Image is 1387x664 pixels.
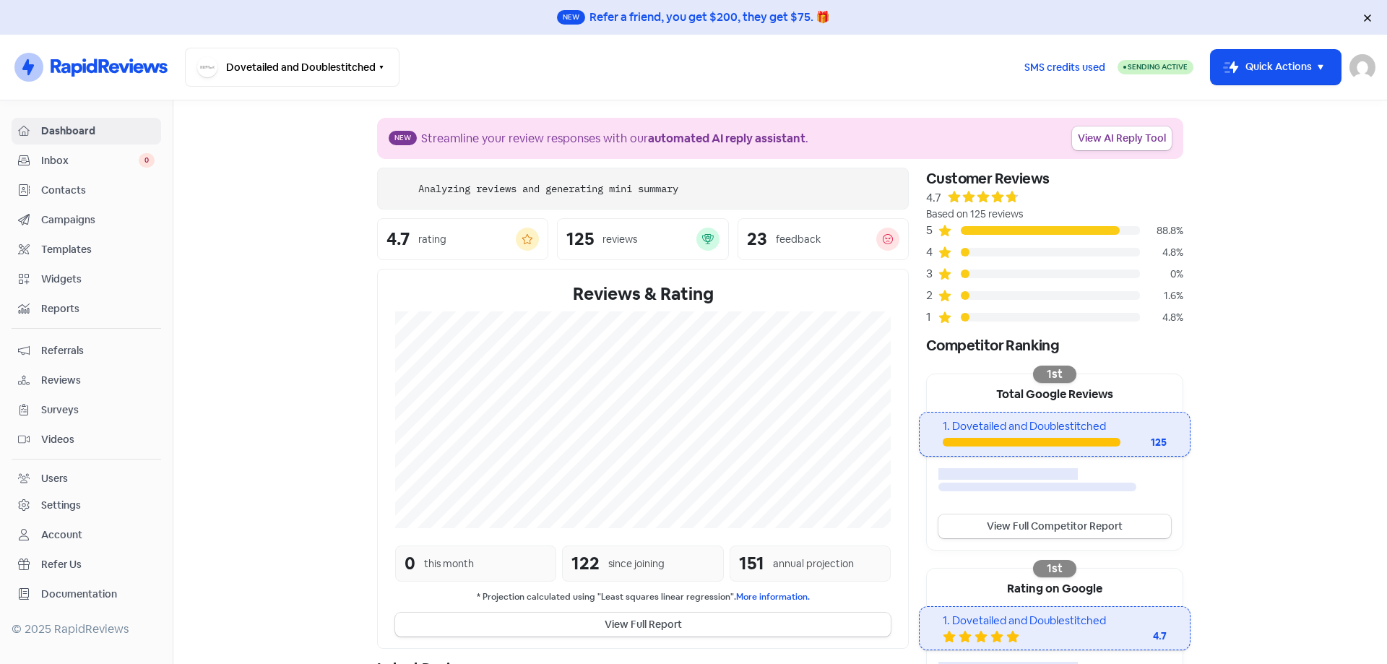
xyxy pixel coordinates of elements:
[12,147,161,174] a: Inbox 0
[12,207,161,233] a: Campaigns
[1140,223,1183,238] div: 88.8%
[12,551,161,578] a: Refer Us
[608,556,665,572] div: since joining
[773,556,854,572] div: annual projection
[926,207,1183,222] div: Based on 125 reviews
[41,212,155,228] span: Campaigns
[738,218,909,260] a: 23feedback
[395,613,891,637] button: View Full Report
[386,230,410,248] div: 4.7
[926,189,941,207] div: 4.7
[424,556,474,572] div: this month
[926,309,938,326] div: 1
[12,236,161,263] a: Templates
[1118,59,1193,76] a: Sending Active
[571,551,600,577] div: 122
[41,471,68,486] div: Users
[41,183,155,198] span: Contacts
[139,153,155,168] span: 0
[12,367,161,394] a: Reviews
[602,232,637,247] div: reviews
[926,222,938,239] div: 5
[405,551,415,577] div: 0
[418,232,446,247] div: rating
[41,557,155,572] span: Refer Us
[377,218,548,260] a: 4.7rating
[41,124,155,139] span: Dashboard
[1072,126,1172,150] a: View AI Reply Tool
[926,287,938,304] div: 2
[927,374,1183,412] div: Total Google Reviews
[1024,60,1105,75] span: SMS credits used
[1012,59,1118,74] a: SMS credits used
[566,230,594,248] div: 125
[12,621,161,638] div: © 2025 RapidReviews
[12,296,161,322] a: Reports
[12,581,161,608] a: Documentation
[12,266,161,293] a: Widgets
[41,527,82,543] div: Account
[395,590,891,604] small: * Projection calculated using "Least squares linear regression".
[943,613,1166,629] div: 1. Dovetailed and Doublestitched
[1349,54,1375,80] img: User
[41,587,155,602] span: Documentation
[1140,288,1183,303] div: 1.6%
[926,265,938,283] div: 3
[41,343,155,358] span: Referrals
[739,551,764,577] div: 151
[421,130,808,147] div: Streamline your review responses with our .
[589,9,830,26] div: Refer a friend, you get $200, they get $75. 🎁
[41,153,139,168] span: Inbox
[41,301,155,316] span: Reports
[41,272,155,287] span: Widgets
[1140,245,1183,260] div: 4.8%
[648,131,805,146] b: automated AI reply assistant
[776,232,821,247] div: feedback
[41,498,81,513] div: Settings
[943,418,1166,435] div: 1. Dovetailed and Doublestitched
[926,335,1183,356] div: Competitor Ranking
[736,591,810,603] a: More information.
[41,373,155,388] span: Reviews
[1109,629,1167,644] div: 4.7
[389,131,417,145] span: New
[12,492,161,519] a: Settings
[1120,435,1167,450] div: 125
[185,48,399,87] button: Dovetailed and Doublestitched
[557,10,585,25] span: New
[12,397,161,423] a: Surveys
[12,337,161,364] a: Referrals
[926,168,1183,189] div: Customer Reviews
[927,569,1183,606] div: Rating on Google
[938,514,1171,538] a: View Full Competitor Report
[747,230,767,248] div: 23
[1211,50,1341,85] button: Quick Actions
[12,426,161,453] a: Videos
[41,432,155,447] span: Videos
[1033,366,1076,383] div: 1st
[557,218,728,260] a: 125reviews
[12,465,161,492] a: Users
[12,177,161,204] a: Contacts
[1033,560,1076,577] div: 1st
[395,281,891,307] div: Reviews & Rating
[1128,62,1188,72] span: Sending Active
[1140,310,1183,325] div: 4.8%
[1140,267,1183,282] div: 0%
[418,181,678,197] div: Analyzing reviews and generating mini summary
[41,242,155,257] span: Templates
[12,522,161,548] a: Account
[926,243,938,261] div: 4
[41,402,155,418] span: Surveys
[12,118,161,145] a: Dashboard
